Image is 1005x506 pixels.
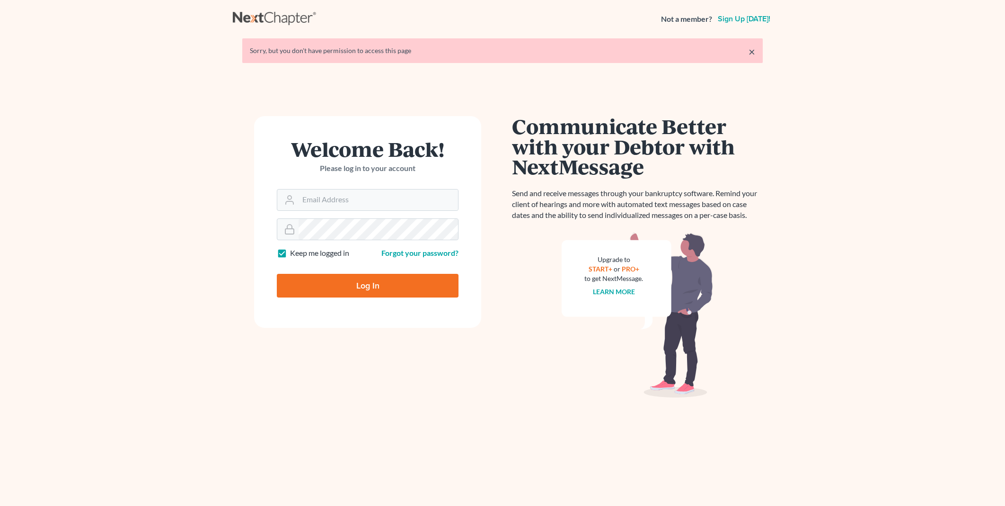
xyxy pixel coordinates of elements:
[589,265,612,273] a: START+
[562,232,713,398] img: nextmessage_bg-59042aed3d76b12b5cd301f8e5b87938c9018125f34e5fa2b7a6b67550977c72.svg
[277,139,458,159] h1: Welcome Back!
[381,248,458,257] a: Forgot your password?
[584,255,643,264] div: Upgrade to
[716,15,772,23] a: Sign up [DATE]!
[661,14,712,25] strong: Not a member?
[277,163,458,174] p: Please log in to your account
[512,116,763,177] h1: Communicate Better with your Debtor with NextMessage
[277,274,458,298] input: Log In
[622,265,639,273] a: PRO+
[299,190,458,210] input: Email Address
[593,288,635,296] a: Learn more
[512,188,763,221] p: Send and receive messages through your bankruptcy software. Remind your client of hearings and mo...
[584,274,643,283] div: to get NextMessage.
[749,46,755,57] a: ×
[250,46,755,55] div: Sorry, but you don't have permission to access this page
[290,248,349,259] label: Keep me logged in
[614,265,620,273] span: or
